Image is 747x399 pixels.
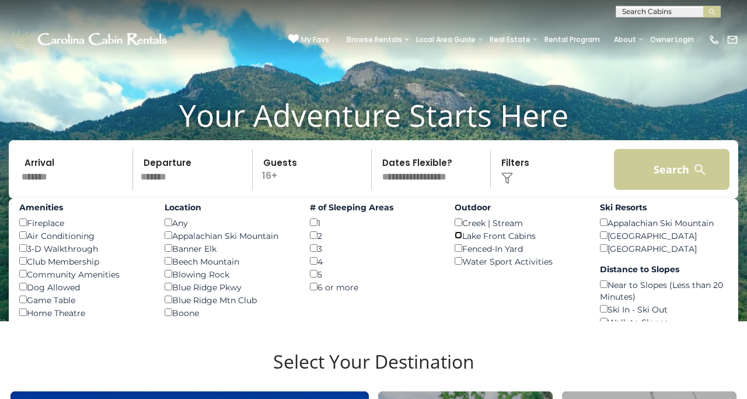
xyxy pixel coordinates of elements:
[165,242,292,255] div: Banner Elk
[310,242,438,255] div: 3
[9,351,738,391] h3: Select Your Destination
[341,32,408,48] a: Browse Rentals
[600,202,728,213] label: Ski Resorts
[600,315,728,328] div: Walk to Slopes
[19,242,147,255] div: 3-D Walkthrough
[708,34,720,46] img: phone-regular-white.png
[165,293,292,306] div: Blue Ridge Mtn Club
[256,149,371,190] p: 16+
[288,34,329,46] a: My Favs
[165,255,292,268] div: Beech Mountain
[644,32,700,48] a: Owner Login
[310,268,438,280] div: 5
[19,216,147,229] div: Fireplace
[600,216,728,229] div: Appalachian Ski Mountain
[310,229,438,242] div: 2
[165,202,292,213] label: Location
[19,202,147,213] label: Amenities
[310,255,438,268] div: 4
[310,202,438,213] label: # of Sleeping Areas
[310,280,438,293] div: 6 or more
[165,306,292,319] div: Boone
[9,28,170,51] img: White-1-1-2.png
[539,32,606,48] a: Rental Program
[455,229,582,242] div: Lake Front Cabins
[301,34,329,45] span: My Favs
[19,229,147,242] div: Air Conditioning
[165,229,292,242] div: Appalachian Ski Mountain
[693,162,707,177] img: search-regular-white.png
[600,303,728,315] div: Ski In - Ski Out
[19,293,147,306] div: Game Table
[165,268,292,280] div: Blowing Rock
[310,216,438,229] div: 1
[19,319,147,332] div: Hot Tub
[600,229,728,242] div: [GEOGRAPHIC_DATA]
[484,32,536,48] a: Real Estate
[455,216,582,229] div: Creek | Stream
[600,278,728,303] div: Near to Slopes (Less than 20 Minutes)
[19,255,147,268] div: Club Membership
[727,34,738,46] img: mail-regular-white.png
[600,263,728,275] label: Distance to Slopes
[410,32,481,48] a: Local Area Guide
[501,172,513,184] img: filter--v1.png
[19,306,147,319] div: Home Theatre
[19,268,147,280] div: Community Amenities
[600,242,728,255] div: [GEOGRAPHIC_DATA]
[455,255,582,268] div: Water Sport Activities
[165,319,292,332] div: Close to Tweetsie
[455,202,582,213] label: Outdoor
[455,242,582,255] div: Fenced-In Yard
[608,32,642,48] a: About
[9,97,738,133] h1: Your Adventure Starts Here
[165,216,292,229] div: Any
[614,149,729,190] button: Search
[19,280,147,293] div: Dog Allowed
[165,280,292,293] div: Blue Ridge Pkwy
